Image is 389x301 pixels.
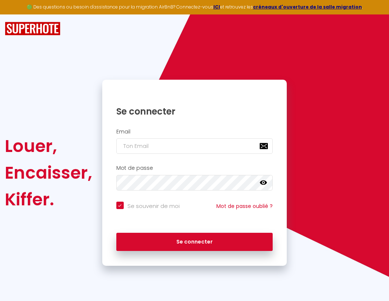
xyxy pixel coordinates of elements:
[116,129,273,135] h2: Email
[213,4,220,10] a: ICI
[116,233,273,251] button: Se connecter
[253,4,362,10] a: créneaux d'ouverture de la salle migration
[5,159,92,186] div: Encaisser,
[5,133,92,159] div: Louer,
[116,165,273,171] h2: Mot de passe
[116,138,273,154] input: Ton Email
[5,186,92,213] div: Kiffer.
[116,106,273,117] h1: Se connecter
[216,202,273,210] a: Mot de passe oublié ?
[5,22,60,36] img: SuperHote logo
